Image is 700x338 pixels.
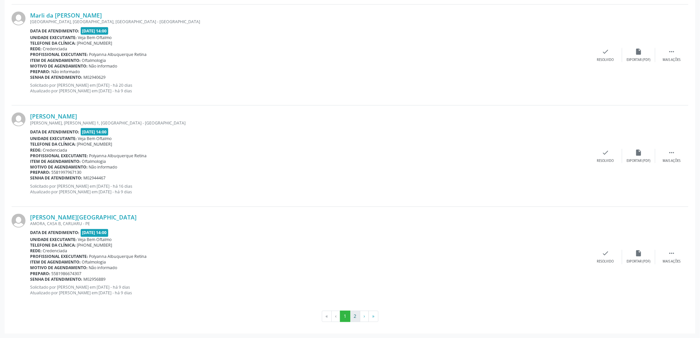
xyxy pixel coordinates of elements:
b: Data de atendimento: [30,129,79,135]
b: Telefone da clínica: [30,243,76,248]
b: Rede: [30,248,42,254]
b: Preparo: [30,69,50,74]
div: Resolvido [597,260,614,264]
span: Não informado [89,63,117,69]
b: Profissional executante: [30,52,88,57]
b: Profissional executante: [30,153,88,159]
span: M02944467 [84,175,106,181]
span: Polyanna Albuquerque Retina [89,153,147,159]
span: [DATE] 14:00 [81,229,109,237]
span: [PHONE_NUMBER] [77,243,112,248]
b: Motivo de agendamento: [30,265,88,271]
span: Não informado [89,164,117,170]
a: [PERSON_NAME][GEOGRAPHIC_DATA] [30,214,137,221]
span: Polyanna Albuquerque Retina [89,254,147,260]
b: Unidade executante: [30,35,77,40]
span: Não informado [52,69,80,74]
div: Exportar (PDF) [627,260,651,264]
span: 5581997967130 [52,170,82,175]
span: M02956889 [84,277,106,282]
span: Veja Bem Oftalmo [78,136,112,141]
i: check [602,149,609,156]
span: Oftalmologia [82,159,106,164]
i: insert_drive_file [635,149,642,156]
b: Senha de atendimento: [30,175,82,181]
b: Data de atendimento: [30,230,79,236]
i:  [668,250,676,257]
b: Item de agendamento: [30,260,81,265]
b: Rede: [30,147,42,153]
b: Telefone da clínica: [30,40,76,46]
i: insert_drive_file [635,250,642,257]
img: img [12,12,25,25]
i: check [602,250,609,257]
div: Exportar (PDF) [627,58,651,62]
div: AMORA, CASA B, CARUARU - PE [30,221,589,227]
ul: Pagination [12,311,688,322]
div: [GEOGRAPHIC_DATA], [GEOGRAPHIC_DATA], [GEOGRAPHIC_DATA] - [GEOGRAPHIC_DATA] [30,19,589,24]
span: [DATE] 14:00 [81,128,109,136]
div: Mais ações [663,159,681,163]
b: Telefone da clínica: [30,141,76,147]
p: Solicitado por [PERSON_NAME] em [DATE] - há 20 dias Atualizado por [PERSON_NAME] em [DATE] - há 9... [30,82,589,94]
div: Resolvido [597,58,614,62]
span: [PHONE_NUMBER] [77,40,112,46]
img: img [12,113,25,126]
div: Resolvido [597,159,614,163]
span: M02940629 [84,74,106,80]
span: Credenciada [43,46,67,52]
span: 5581986674307 [52,271,82,277]
b: Senha de atendimento: [30,74,82,80]
span: Credenciada [43,147,67,153]
i:  [668,48,676,55]
button: Go to last page [369,311,378,322]
b: Unidade executante: [30,237,77,243]
b: Profissional executante: [30,254,88,260]
i:  [668,149,676,156]
b: Preparo: [30,271,50,277]
button: Go to page 1 [340,311,350,322]
span: Oftalmologia [82,260,106,265]
a: [PERSON_NAME] [30,113,77,120]
b: Motivo de agendamento: [30,63,88,69]
span: [DATE] 14:00 [81,27,109,35]
b: Data de atendimento: [30,28,79,34]
span: Veja Bem Oftalmo [78,35,112,40]
b: Unidade executante: [30,136,77,141]
b: Preparo: [30,170,50,175]
span: Veja Bem Oftalmo [78,237,112,243]
b: Item de agendamento: [30,58,81,63]
div: Exportar (PDF) [627,159,651,163]
span: Polyanna Albuquerque Retina [89,52,147,57]
i: insert_drive_file [635,48,642,55]
img: img [12,214,25,228]
p: Solicitado por [PERSON_NAME] em [DATE] - há 16 dias Atualizado por [PERSON_NAME] em [DATE] - há 9... [30,184,589,195]
div: Mais ações [663,260,681,264]
span: [PHONE_NUMBER] [77,141,112,147]
b: Item de agendamento: [30,159,81,164]
span: Não informado [89,265,117,271]
span: Credenciada [43,248,67,254]
a: Marli da [PERSON_NAME] [30,12,102,19]
p: Solicitado por [PERSON_NAME] em [DATE] - há 9 dias Atualizado por [PERSON_NAME] em [DATE] - há 9 ... [30,285,589,296]
i: check [602,48,609,55]
div: [PERSON_NAME], [PERSON_NAME] 1, [GEOGRAPHIC_DATA] - [GEOGRAPHIC_DATA] [30,120,589,126]
div: Mais ações [663,58,681,62]
span: Oftalmologia [82,58,106,63]
b: Senha de atendimento: [30,277,82,282]
b: Motivo de agendamento: [30,164,88,170]
button: Go to page 2 [350,311,360,322]
b: Rede: [30,46,42,52]
button: Go to next page [360,311,369,322]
